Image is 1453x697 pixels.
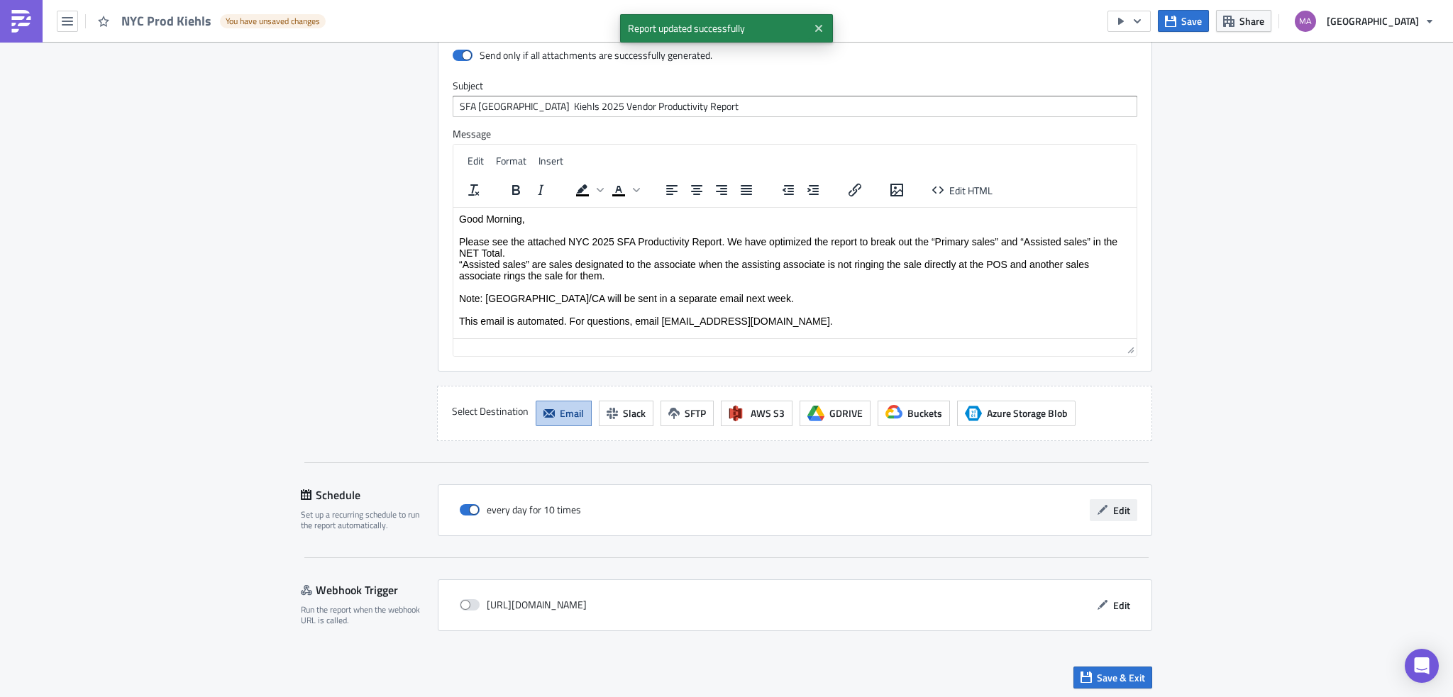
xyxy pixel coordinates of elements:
[536,401,592,426] button: Email
[878,401,950,426] button: Buckets
[607,180,642,200] div: Text color
[949,182,993,197] span: Edit HTML
[480,49,712,62] div: Send only if all attachments are successfully generated.
[1405,649,1439,683] div: Open Intercom Messenger
[468,153,484,168] span: Edit
[301,579,438,601] div: Webhook Trigger
[808,18,829,39] button: Close
[462,180,486,200] button: Clear formatting
[685,180,709,200] button: Align center
[1293,9,1317,33] img: Avatar
[751,406,785,420] span: AWS S3
[800,401,871,426] button: GDRIVE
[6,6,678,165] div: Good Morning, Please see the attached NYC 2025 SFA Productivity Report. We have optimized the rep...
[1122,339,1137,356] div: Resize
[987,406,1068,420] span: Azure Storage Blob
[452,401,529,422] label: Select Destination
[1113,503,1130,518] span: Edit
[301,484,438,506] div: Schedule
[907,406,942,420] span: Buckets
[529,180,553,200] button: Italic
[1090,499,1137,521] button: Edit
[453,79,1137,92] label: Subject
[660,180,684,200] button: Align left
[927,180,998,200] button: Edit HTML
[570,180,606,200] div: Background color
[885,180,909,200] button: Insert/edit image
[1239,13,1264,28] span: Share
[460,594,587,615] div: [URL][DOMAIN_NAME]
[301,604,429,626] div: Run the report when the webhook URL is called.
[829,406,863,420] span: GDRIVE
[957,401,1076,426] button: Azure Storage BlobAzure Storage Blob
[121,12,213,30] span: NYC Prod Kiehls
[734,180,758,200] button: Justify
[453,208,1137,338] iframe: Rich Text Area
[301,509,429,531] div: Set up a recurring schedule to run the report automatically.
[1097,670,1145,685] span: Save & Exit
[661,401,714,426] button: SFTP
[1158,10,1209,32] button: Save
[1073,667,1152,688] button: Save & Exit
[709,180,734,200] button: Align right
[496,153,526,168] span: Format
[843,180,867,200] button: Insert/edit link
[453,128,1137,140] label: Message
[1216,10,1271,32] button: Share
[965,405,982,422] span: Azure Storage Blob
[6,6,678,165] body: Rich Text Area. Press ALT-0 for help.
[10,10,33,33] img: PushMetrics
[1286,6,1442,37] button: [GEOGRAPHIC_DATA]
[623,406,646,420] span: Slack
[721,401,792,426] button: AWS S3
[801,180,825,200] button: Increase indent
[1113,598,1130,613] span: Edit
[685,406,706,420] span: SFTP
[1327,13,1419,28] span: [GEOGRAPHIC_DATA]
[226,16,320,27] span: You have unsaved changes
[504,180,528,200] button: Bold
[620,14,808,43] span: Report updated successfully
[560,406,584,420] span: Email
[599,401,653,426] button: Slack
[460,499,581,520] div: every day for 10 times
[776,180,800,200] button: Decrease indent
[538,153,563,168] span: Insert
[1090,594,1137,616] button: Edit
[1181,13,1202,28] span: Save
